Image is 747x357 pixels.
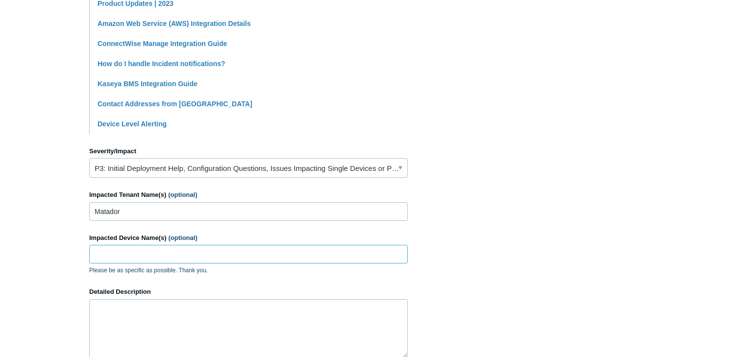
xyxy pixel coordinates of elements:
[98,120,167,128] a: Device Level Alerting
[98,60,225,68] a: How do I handle Incident notifications?
[168,191,197,198] span: (optional)
[89,233,408,243] label: Impacted Device Name(s)
[98,20,250,27] a: Amazon Web Service (AWS) Integration Details
[169,234,198,241] span: (optional)
[98,40,227,48] a: ConnectWise Manage Integration Guide
[98,80,198,88] a: Kaseya BMS Integration Guide
[89,190,408,200] label: Impacted Tenant Name(s)
[98,100,252,108] a: Contact Addresses from [GEOGRAPHIC_DATA]
[89,158,408,178] a: P3: Initial Deployment Help, Configuration Questions, Issues Impacting Single Devices or Past Out...
[89,287,408,297] label: Detailed Description
[89,146,408,156] label: Severity/Impact
[89,266,408,275] p: Please be as specific as possible. Thank you.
